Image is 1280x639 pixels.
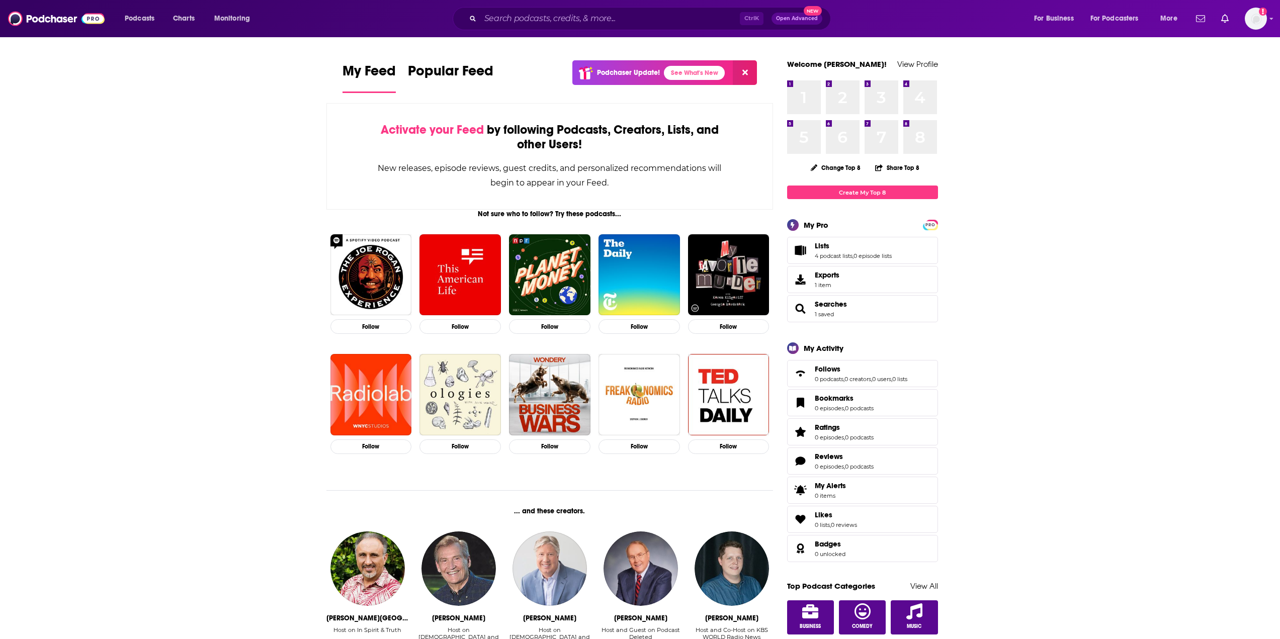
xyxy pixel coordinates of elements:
a: 4 podcast lists [815,252,852,259]
a: 1 saved [815,311,834,318]
button: Share Top 8 [875,158,920,177]
span: Open Advanced [776,16,818,21]
span: Podcasts [125,12,154,26]
a: PRO [924,221,936,228]
span: Lists [815,241,829,250]
a: 0 episodes [815,434,844,441]
a: 0 podcasts [845,463,874,470]
a: 0 episode lists [854,252,892,259]
a: Show notifications dropdown [1192,10,1209,27]
span: More [1160,12,1177,26]
span: , [844,463,845,470]
img: Adrian Rogers [421,531,496,606]
a: Searches [815,300,847,309]
img: Business Wars [509,354,590,435]
span: Follows [787,360,938,387]
span: Logged in as juliahaav [1245,8,1267,30]
a: 0 users [872,376,891,383]
div: J.D. Farag [326,614,409,622]
a: Music [891,600,938,634]
button: Follow [330,439,412,454]
span: Reviews [815,452,843,461]
img: Ologies with Alie Ward [419,354,501,435]
svg: Add a profile image [1259,8,1267,16]
button: Follow [599,439,680,454]
a: Business [787,600,834,634]
a: Lists [815,241,892,250]
a: My Alerts [787,477,938,504]
div: Jim Bulley [705,614,758,622]
button: Change Top 8 [805,161,867,174]
span: , [843,376,844,383]
span: Bookmarks [787,389,938,416]
span: , [852,252,854,259]
a: Jim Bulley [695,531,769,606]
a: Badges [815,539,845,549]
span: Music [907,623,921,629]
span: For Podcasters [1090,12,1139,26]
div: Not sure who to follow? Try these podcasts... [326,210,774,218]
div: ... and these creators. [326,507,774,515]
img: Planet Money [509,234,590,316]
span: Exports [815,270,839,280]
p: Podchaser Update! [597,68,660,77]
img: The Daily [599,234,680,316]
span: PRO [924,221,936,229]
a: Badges [791,541,811,556]
a: Top Podcast Categories [787,581,875,591]
div: New releases, episode reviews, guest credits, and personalized recommendations will begin to appe... [377,161,723,190]
button: Follow [419,319,501,334]
span: Exports [791,272,811,287]
img: This American Life [419,234,501,316]
img: The Joe Rogan Experience [330,234,412,316]
div: Adrian Rogers [432,614,485,622]
img: User Profile [1245,8,1267,30]
span: New [804,6,822,16]
img: Freakonomics Radio [599,354,680,435]
div: My Pro [804,220,828,230]
button: open menu [207,11,263,27]
a: 0 lists [815,521,830,528]
span: For Business [1034,12,1074,26]
button: Follow [509,439,590,454]
img: James Dobson [604,531,678,606]
button: open menu [1084,11,1153,27]
button: open menu [1027,11,1086,27]
a: Exports [787,266,938,293]
img: Robert Morris [513,531,587,606]
img: J.D. Farag [330,531,405,606]
span: My Alerts [815,481,846,490]
button: Show profile menu [1245,8,1267,30]
a: View Profile [897,59,938,69]
a: 0 reviews [831,521,857,528]
a: Welcome [PERSON_NAME]! [787,59,887,69]
img: Podchaser - Follow, Share and Rate Podcasts [8,9,105,28]
a: Reviews [815,452,874,461]
span: Monitoring [214,12,250,26]
a: Charts [166,11,201,27]
a: 0 podcasts [815,376,843,383]
a: Bookmarks [791,396,811,410]
span: 0 items [815,492,846,499]
a: 0 podcasts [845,434,874,441]
span: Comedy [852,623,873,629]
a: My Feed [343,62,396,93]
div: by following Podcasts, Creators, Lists, and other Users! [377,123,723,152]
img: My Favorite Murder with Karen Kilgariff and Georgia Hardstark [688,234,770,316]
span: , [891,376,892,383]
img: TED Talks Daily [688,354,770,435]
span: Bookmarks [815,394,854,403]
span: Likes [787,506,938,533]
span: Popular Feed [408,62,493,85]
div: My Activity [804,343,843,353]
button: Follow [330,319,412,334]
